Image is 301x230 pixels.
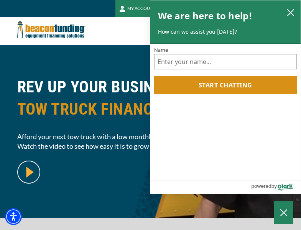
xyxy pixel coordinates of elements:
[285,7,297,18] button: close chatbox
[271,181,277,191] span: by
[251,181,301,194] a: Powered by Olark
[154,54,297,69] input: Name
[251,181,271,191] span: powered
[274,201,293,224] button: Close Chatbox
[158,28,293,36] p: How can we assist you [DATE]?
[17,161,40,184] img: video modal pop-up play button
[17,17,86,42] img: Beacon Funding Corporation logo
[154,48,297,53] label: Name
[5,208,22,225] div: Accessibility Menu
[17,98,284,120] span: TOW TRUCK FINANCING
[154,76,297,94] button: Start chatting
[17,132,284,151] span: Afford your next tow truck with a low monthly payment. Get approved within 24 hours. Watch the vi...
[17,76,284,126] h1: REV UP YOUR BUSINESS
[158,8,253,23] h2: We are here to help!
